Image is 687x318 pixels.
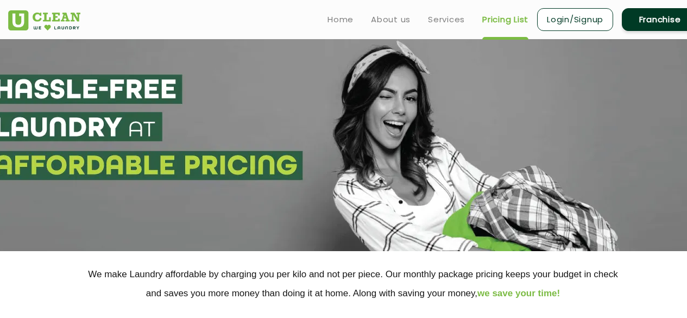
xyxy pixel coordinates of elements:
a: Home [327,13,354,26]
a: Services [428,13,465,26]
img: UClean Laundry and Dry Cleaning [8,10,80,30]
a: Pricing List [482,13,528,26]
a: Login/Signup [537,8,613,31]
span: we save your time! [477,288,560,298]
a: About us [371,13,411,26]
